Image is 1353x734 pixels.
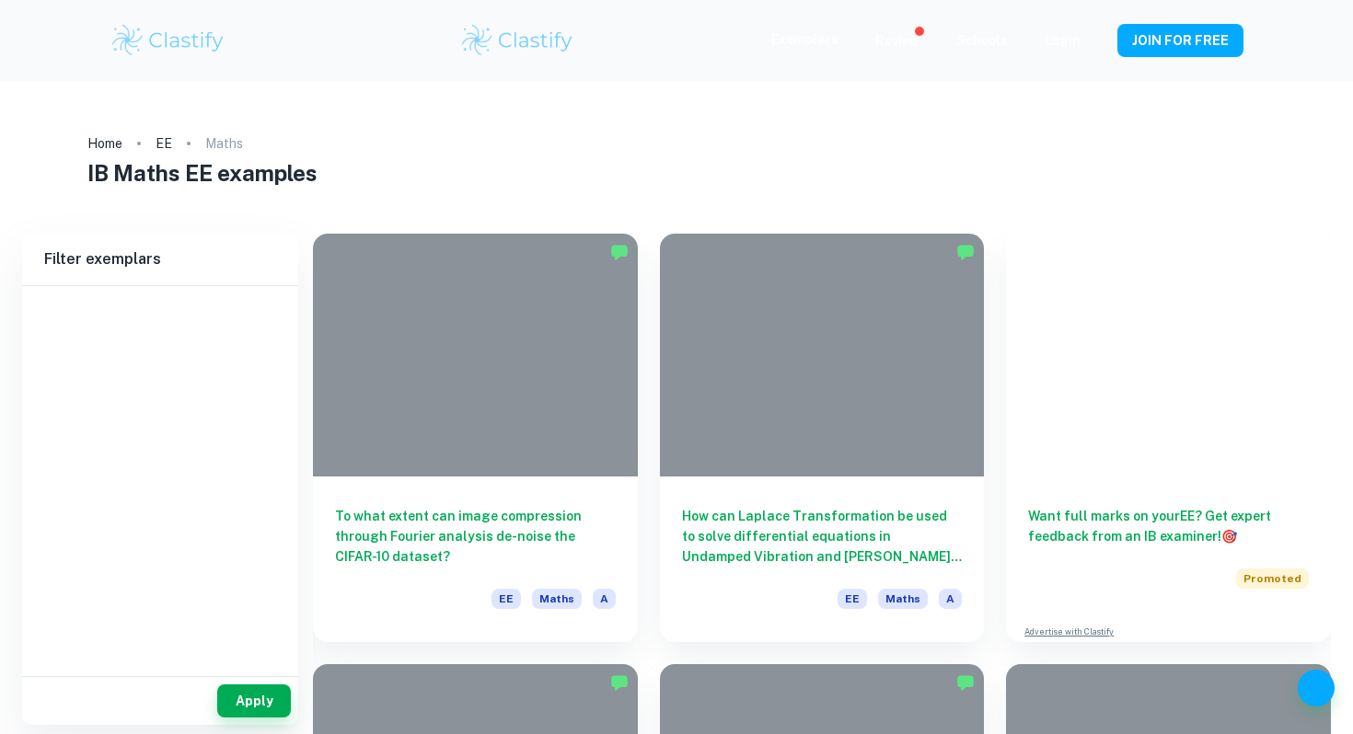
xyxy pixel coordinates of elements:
[1045,33,1081,48] a: Login
[205,133,243,154] p: Maths
[956,243,975,261] img: Marked
[217,684,291,717] button: Apply
[956,33,1008,48] a: Schools
[459,22,576,59] img: Clastify logo
[1298,670,1335,706] button: Help and Feedback
[593,589,616,609] span: A
[610,673,629,692] img: Marked
[771,29,838,50] p: Exemplars
[1117,24,1243,57] button: JOIN FOR FREE
[87,131,122,156] a: Home
[1006,234,1331,611] a: Want full marks on yourEE? Get expert feedback from an IB examiner!Promoted
[939,589,962,609] span: A
[1236,568,1309,589] span: Promoted
[335,506,616,567] h6: To what extent can image compression through Fourier analysis de-noise the CIFAR-10 dataset?
[660,234,985,642] a: How can Laplace Transformation be used to solve differential equations in Undamped Vibration and ...
[1221,529,1237,544] span: 🎯
[875,31,919,52] p: Review
[87,156,1266,189] h1: IB Maths EE examples
[610,243,629,261] img: Marked
[1028,506,1309,546] h6: Want full marks on your EE ? Get expert feedback from an IB examiner!
[532,589,582,609] span: Maths
[956,673,975,692] img: Marked
[878,589,928,609] span: Maths
[156,131,172,156] a: EE
[491,589,521,609] span: EE
[682,506,963,567] h6: How can Laplace Transformation be used to solve differential equations in Undamped Vibration and ...
[313,234,638,642] a: To what extent can image compression through Fourier analysis de-noise the CIFAR-10 dataset?EEMathsA
[838,589,867,609] span: EE
[110,22,226,59] img: Clastify logo
[1024,625,1114,638] a: Advertise with Clastify
[22,234,298,285] h6: Filter exemplars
